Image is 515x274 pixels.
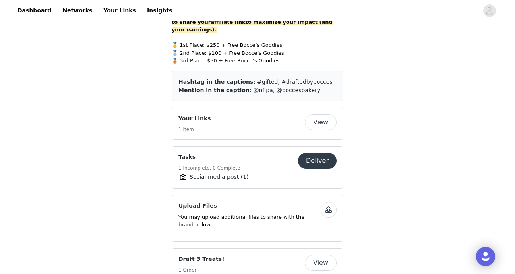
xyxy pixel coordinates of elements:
[178,87,252,93] span: Mention in the caption:
[178,79,256,85] span: Hashtag in the captions:
[257,79,333,85] span: #gifted, #draftedbybocces
[178,213,321,229] p: You may upload additional files to share with the brand below.
[99,2,141,19] a: Your Links
[305,255,337,271] button: View
[172,41,343,65] p: 🥇 1st Place: $250 + Free Bocce’s Goodies 🥈 2nd Place: $100 + Free Bocce’s Goodies 🥉 3rd Place: $5...
[172,146,343,189] div: Tasks
[178,202,321,210] h4: Upload Files
[486,4,493,17] div: avatar
[178,153,240,161] h4: Tasks
[178,255,225,263] h4: Draft 3 Treats!
[211,19,245,25] strong: affiliate link
[13,2,56,19] a: Dashboard
[178,266,225,274] h5: 1 Order
[298,153,337,169] button: Deliver
[254,87,321,93] span: @nflpa, @boccesbakery
[305,114,337,130] button: View
[190,173,249,181] span: Social media post (1)
[178,126,211,133] h5: 1 Item
[58,2,97,19] a: Networks
[142,2,177,19] a: Insights
[476,247,495,266] div: Open Intercom Messenger
[178,164,240,172] h5: 1 Incomplete, 0 Complete
[178,114,211,123] h4: Your Links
